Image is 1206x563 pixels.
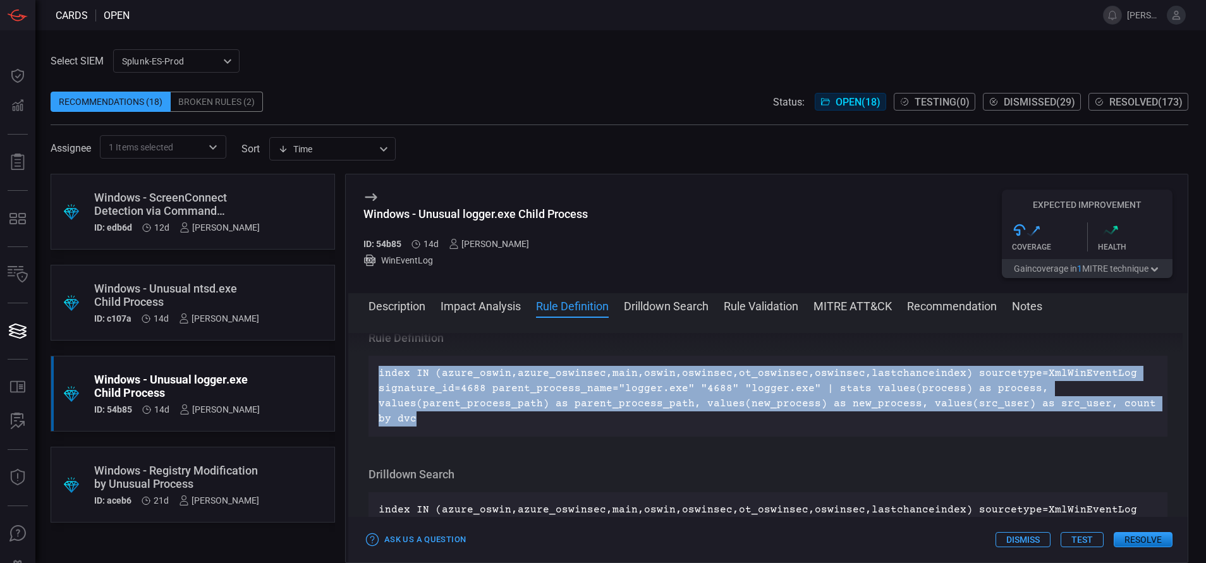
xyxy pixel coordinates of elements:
button: Testing(0) [894,93,975,111]
button: Dashboard [3,61,33,91]
span: Sep 07, 2025 10:22 AM [154,404,169,415]
button: Rule Definition [536,298,609,313]
div: Time [278,143,375,155]
button: Resolved(173) [1088,93,1188,111]
div: Windows - Registry Modification by Unusual Process [94,464,259,490]
span: Resolved ( 173 ) [1109,96,1183,108]
button: Open [204,138,222,156]
label: sort [241,143,260,155]
span: Dismissed ( 29 ) [1004,96,1075,108]
div: Windows - Unusual logger.exe Child Process [363,207,588,221]
button: Ask Us A Question [3,519,33,549]
button: Impact Analysis [441,298,521,313]
div: [PERSON_NAME] [449,239,529,249]
div: Windows - ScreenConnect Detection via Command Parameters [94,191,260,217]
p: index IN (azure_oswin,azure_oswinsec,main,oswin,oswinsec,ot_oswinsec,oswinsec,lastchanceindex) so... [379,366,1157,427]
span: Open ( 18 ) [836,96,880,108]
span: Status: [773,96,805,108]
button: Detections [3,91,33,121]
div: Windows - Unusual ntsd.exe Child Process [94,282,259,308]
button: Test [1061,532,1104,547]
p: index IN (azure_oswin,azure_oswinsec,main,oswin,oswinsec,ot_oswinsec,oswinsec,lastchanceindex) so... [379,502,1157,533]
div: Coverage [1012,243,1087,251]
div: [PERSON_NAME] [179,495,259,505]
button: Cards [3,316,33,346]
span: Aug 31, 2025 11:50 AM [154,495,169,505]
div: [PERSON_NAME] [179,313,259,324]
span: open [104,9,130,21]
span: Sep 07, 2025 10:22 AM [423,239,439,249]
span: [PERSON_NAME].[PERSON_NAME] [1127,10,1162,20]
button: Dismiss [996,532,1051,547]
h3: Drilldown Search [368,467,1167,482]
span: Cards [56,9,88,21]
button: Drilldown Search [624,298,709,313]
button: Rule Catalog [3,372,33,403]
h5: ID: aceb6 [94,495,131,505]
button: Threat Intelligence [3,463,33,493]
button: MITRE - Detection Posture [3,203,33,234]
span: Testing ( 0 ) [915,96,970,108]
h5: ID: 54b85 [94,404,132,415]
span: Sep 09, 2025 2:15 PM [154,222,169,233]
span: 1 Items selected [109,141,173,154]
button: ALERT ANALYSIS [3,406,33,437]
div: [PERSON_NAME] [180,404,260,415]
label: Select SIEM [51,55,104,67]
button: Dismissed(29) [983,93,1081,111]
button: Reports [3,147,33,178]
div: Broken Rules (2) [171,92,263,112]
div: Health [1098,243,1173,251]
button: Recommendation [907,298,997,313]
span: 1 [1077,263,1082,274]
span: Assignee [51,142,91,154]
h5: Expected Improvement [1002,200,1172,210]
h5: ID: c107a [94,313,131,324]
div: [PERSON_NAME] [180,222,260,233]
button: Notes [1012,298,1042,313]
div: WinEventLog [363,254,588,267]
button: Inventory [3,260,33,290]
button: Ask Us a Question [363,530,469,550]
div: Recommendations (18) [51,92,171,112]
button: Description [368,298,425,313]
div: Windows - Unusual logger.exe Child Process [94,373,260,399]
span: Sep 07, 2025 10:22 AM [154,313,169,324]
button: MITRE ATT&CK [813,298,892,313]
h5: ID: 54b85 [363,239,401,249]
button: Rule Validation [724,298,798,313]
h5: ID: edb6d [94,222,132,233]
p: Splunk-ES-Prod [122,55,219,68]
button: Gaincoverage in1MITRE technique [1002,259,1172,278]
button: Open(18) [815,93,886,111]
button: Resolve [1114,532,1172,547]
